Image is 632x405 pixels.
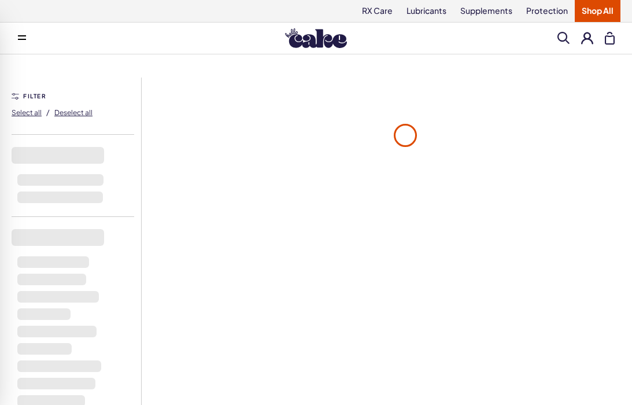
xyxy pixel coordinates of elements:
span: / [46,107,50,117]
button: Deselect all [54,103,93,122]
button: Select all [12,103,42,122]
img: Hello Cake [285,28,347,48]
span: Select all [12,108,42,117]
span: Deselect all [54,108,93,117]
